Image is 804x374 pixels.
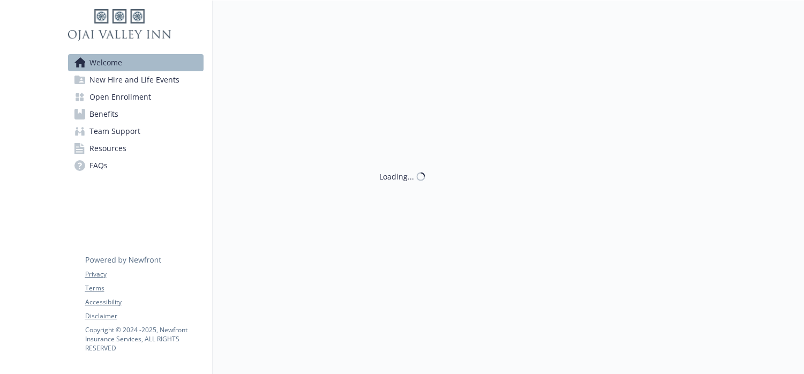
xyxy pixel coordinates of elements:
[68,140,204,157] a: Resources
[68,157,204,174] a: FAQs
[89,157,108,174] span: FAQs
[89,71,179,88] span: New Hire and Life Events
[89,54,122,71] span: Welcome
[89,140,126,157] span: Resources
[68,106,204,123] a: Benefits
[68,71,204,88] a: New Hire and Life Events
[85,311,203,321] a: Disclaimer
[89,88,151,106] span: Open Enrollment
[89,106,118,123] span: Benefits
[379,171,414,182] div: Loading...
[68,54,204,71] a: Welcome
[85,283,203,293] a: Terms
[85,325,203,353] p: Copyright © 2024 - 2025 , Newfront Insurance Services, ALL RIGHTS RESERVED
[85,297,203,307] a: Accessibility
[85,270,203,279] a: Privacy
[68,88,204,106] a: Open Enrollment
[89,123,140,140] span: Team Support
[68,123,204,140] a: Team Support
